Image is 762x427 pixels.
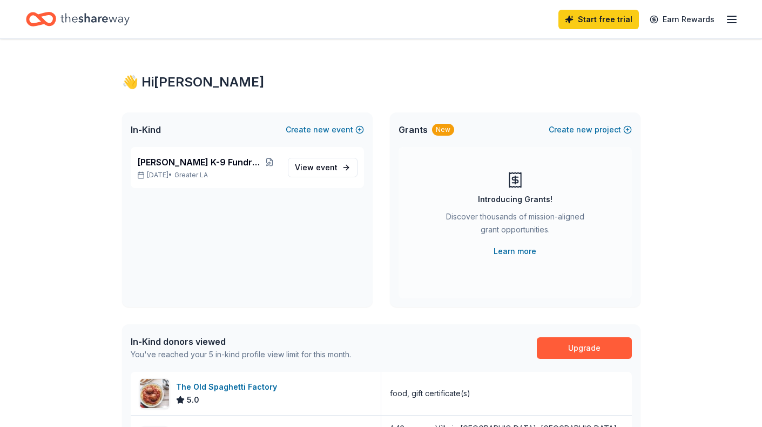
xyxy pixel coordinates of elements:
a: Upgrade [537,337,632,359]
button: Createnewevent [286,123,364,136]
span: new [576,123,592,136]
span: Grants [399,123,428,136]
div: New [432,124,454,136]
div: You've reached your 5 in-kind profile view limit for this month. [131,348,351,361]
a: Learn more [494,245,536,258]
div: 👋 Hi [PERSON_NAME] [122,74,640,91]
div: food, gift certificate(s) [390,387,470,400]
img: Image for The Old Spaghetti Factory [140,379,169,408]
p: [DATE] • [137,171,279,179]
span: new [313,123,329,136]
span: [PERSON_NAME] K-9 Fundraiser [137,156,260,169]
span: In-Kind [131,123,161,136]
button: Createnewproject [549,123,632,136]
div: The Old Spaghetti Factory [176,381,281,393]
div: Introducing Grants! [478,193,552,206]
a: Home [26,6,130,32]
div: In-Kind donors viewed [131,335,351,348]
a: Earn Rewards [643,10,721,29]
span: 5.0 [187,393,199,406]
span: View [295,161,338,174]
a: Start free trial [558,10,639,29]
div: Discover thousands of mission-aligned grant opportunities. [442,210,589,241]
span: event [316,163,338,172]
a: View event [288,158,358,177]
span: Greater LA [174,171,208,179]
